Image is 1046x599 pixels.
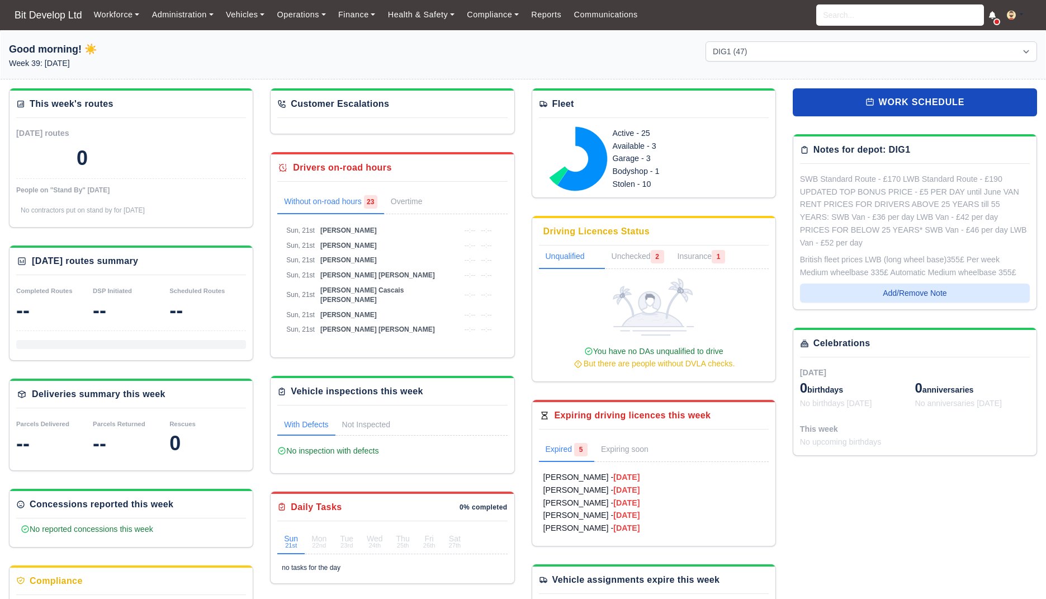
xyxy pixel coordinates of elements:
[367,535,383,549] div: Wed
[613,140,728,153] div: Available - 3
[816,4,984,26] input: Search...
[340,535,353,549] div: Tue
[552,97,574,111] div: Fleet
[481,242,491,249] span: --:--
[712,250,725,263] span: 1
[16,287,73,294] small: Completed Routes
[543,484,764,497] a: [PERSON_NAME] -[DATE]
[594,438,671,462] a: Expiring soon
[613,127,728,140] div: Active - 25
[800,368,826,377] span: [DATE]
[543,471,764,484] a: [PERSON_NAME] -[DATE]
[539,246,605,269] a: Unqualified
[32,254,138,268] div: [DATE] routes summary
[9,57,340,70] p: Week 39: [DATE]
[574,443,588,456] span: 5
[813,337,870,350] div: Celebrations
[800,173,1030,249] div: SWB Standard Route - £170 LWB Standard Route - £190 UPDATED TOP BONUS PRICE - £5 PER DAY until Ju...
[461,4,525,26] a: Compliance
[448,543,461,549] small: 27th
[16,186,246,195] div: People on "Stand By" [DATE]
[481,326,491,333] span: --:--
[465,242,475,249] span: --:--
[291,501,342,514] div: Daily Tasks
[311,543,326,549] small: 22nd
[543,225,650,238] div: Driving Licences Status
[286,242,315,249] span: Sun, 21st
[915,399,1002,408] span: No anniversaries [DATE]
[30,97,113,111] div: This week's routes
[320,256,377,264] span: [PERSON_NAME]
[367,543,383,549] small: 24th
[335,414,397,436] a: Not Inspected
[77,147,88,169] div: 0
[481,227,491,234] span: --:--
[543,357,764,370] div: But there are people without DVLA checks.
[16,421,69,427] small: Parcels Delivered
[311,535,326,549] div: Mon
[32,388,165,401] div: Deliveries summary this week
[613,473,640,482] strong: [DATE]
[169,287,225,294] small: Scheduled Routes
[88,4,146,26] a: Workforce
[320,242,377,249] span: [PERSON_NAME]
[465,227,475,234] span: --:--
[293,161,391,174] div: Drivers on-road hours
[291,97,389,111] div: Customer Escalations
[543,497,764,510] a: [PERSON_NAME] -[DATE]
[543,522,764,535] a: [PERSON_NAME] -[DATE]
[286,227,315,234] span: Sun, 21st
[613,152,728,165] div: Garage - 3
[813,143,911,157] div: Notes for depot: DIG1
[291,385,423,398] div: Vehicle inspections this week
[543,345,764,371] div: You have no DAs unqualified to drive
[613,485,640,494] strong: [DATE]
[448,535,461,549] div: Sat
[21,525,153,534] span: No reported concessions this week
[277,191,384,214] a: Without on-road hours
[423,535,436,549] div: Fri
[21,206,145,214] span: No contractors put on stand by for [DATE]
[555,409,711,422] div: Expiring driving licences this week
[9,4,88,26] a: Bit Develop Ltd
[286,271,315,279] span: Sun, 21st
[320,271,435,279] span: [PERSON_NAME] [PERSON_NAME]
[915,379,1030,397] div: anniversaries
[286,291,315,299] span: Sun, 21st
[93,299,169,322] div: --
[286,326,315,333] span: Sun, 21st
[605,246,671,269] a: Unchecked
[16,432,93,455] div: --
[286,256,315,264] span: Sun, 21st
[340,543,353,549] small: 23rd
[800,379,915,397] div: birthdays
[364,195,377,209] span: 23
[552,573,720,587] div: Vehicle assignments expire this week
[613,523,640,532] strong: [DATE]
[613,498,640,507] strong: [DATE]
[320,311,377,319] span: [PERSON_NAME]
[220,4,271,26] a: Vehicles
[567,4,644,26] a: Communications
[793,88,1037,116] a: work schedule
[465,256,475,264] span: --:--
[465,311,475,319] span: --:--
[277,446,378,455] span: No inspection with defects
[284,543,298,549] small: 21st
[320,326,435,333] span: [PERSON_NAME] [PERSON_NAME]
[525,4,567,26] a: Reports
[613,165,728,178] div: Bodyshop - 1
[465,291,475,299] span: --:--
[613,178,728,191] div: Stolen - 10
[282,563,503,572] div: no tasks for the day
[800,253,1030,279] div: British fleet prices LWB (long wheel base)355£ Per week Medium wheelbase 335£ Automatic Medium wh...
[481,256,491,264] span: --:--
[16,127,131,140] div: [DATE] routes
[460,503,508,512] div: 0% completed
[332,4,382,26] a: Finance
[543,509,764,522] a: [PERSON_NAME] -[DATE]
[320,286,404,304] span: [PERSON_NAME] Cascais [PERSON_NAME]
[915,380,922,395] span: 0
[277,414,335,436] a: With Defects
